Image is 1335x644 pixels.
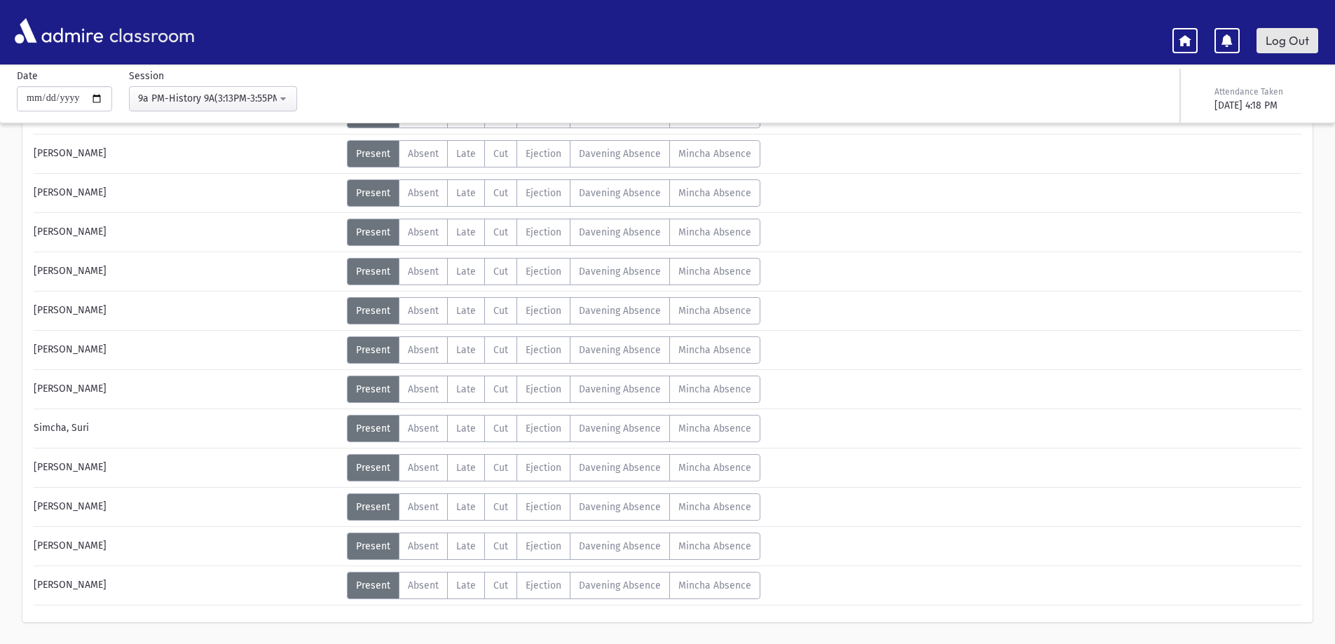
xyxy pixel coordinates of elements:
div: [PERSON_NAME] [27,179,347,207]
span: Absent [408,383,439,395]
span: Present [356,501,390,513]
span: Ejection [526,383,561,395]
span: Late [456,344,476,356]
div: AttTypes [347,297,760,324]
span: Absent [408,187,439,199]
span: Present [356,187,390,199]
span: Davening Absence [579,501,661,513]
div: [PERSON_NAME] [27,376,347,403]
span: Davening Absence [579,344,661,356]
span: Absent [408,580,439,591]
span: Cut [493,540,508,552]
span: Cut [493,148,508,160]
span: Present [356,423,390,434]
span: Cut [493,266,508,278]
span: Davening Absence [579,580,661,591]
button: 9a PM-History 9A(3:13PM-3:55PM) [129,86,297,111]
span: Mincha Absence [678,462,751,474]
span: Ejection [526,226,561,238]
span: Absent [408,462,439,474]
span: Ejection [526,187,561,199]
span: Ejection [526,305,561,317]
div: [PERSON_NAME] [27,219,347,246]
div: AttTypes [347,179,760,207]
div: [PERSON_NAME] [27,572,347,599]
label: Date [17,69,38,83]
span: Ejection [526,148,561,160]
span: Cut [493,344,508,356]
span: Present [356,344,390,356]
span: Present [356,580,390,591]
span: Ejection [526,423,561,434]
label: Session [129,69,164,83]
span: classroom [107,13,195,50]
span: Mincha Absence [678,501,751,513]
span: Late [456,305,476,317]
span: Absent [408,266,439,278]
div: [PERSON_NAME] [27,336,347,364]
span: Ejection [526,344,561,356]
span: Davening Absence [579,226,661,238]
span: Davening Absence [579,266,661,278]
span: Cut [493,580,508,591]
span: Absent [408,540,439,552]
div: Simcha, Suri [27,415,347,442]
span: Cut [493,226,508,238]
span: Davening Absence [579,540,661,552]
span: Davening Absence [579,148,661,160]
span: Late [456,383,476,395]
span: Late [456,148,476,160]
span: Absent [408,226,439,238]
div: AttTypes [347,376,760,403]
span: Late [456,580,476,591]
span: Late [456,187,476,199]
div: AttTypes [347,336,760,364]
span: Cut [493,501,508,513]
span: Cut [493,462,508,474]
span: Present [356,383,390,395]
span: Absent [408,501,439,513]
span: Mincha Absence [678,266,751,278]
span: Mincha Absence [678,187,751,199]
div: [DATE] 4:18 PM [1214,98,1315,113]
span: Ejection [526,266,561,278]
span: Late [456,423,476,434]
span: Absent [408,148,439,160]
span: Late [456,540,476,552]
span: Late [456,226,476,238]
div: [PERSON_NAME] [27,493,347,521]
span: Mincha Absence [678,148,751,160]
span: Davening Absence [579,305,661,317]
span: Mincha Absence [678,383,751,395]
div: AttTypes [347,454,760,481]
div: 9a PM-History 9A(3:13PM-3:55PM) [138,91,277,106]
div: [PERSON_NAME] [27,140,347,167]
div: [PERSON_NAME] [27,454,347,481]
span: Davening Absence [579,423,661,434]
span: Present [356,540,390,552]
span: Ejection [526,540,561,552]
div: AttTypes [347,533,760,560]
span: Present [356,462,390,474]
span: Davening Absence [579,462,661,474]
div: AttTypes [347,572,760,599]
span: Present [356,305,390,317]
span: Present [356,226,390,238]
span: Present [356,266,390,278]
div: [PERSON_NAME] [27,533,347,560]
div: [PERSON_NAME] [27,258,347,285]
span: Cut [493,305,508,317]
div: AttTypes [347,415,760,442]
div: AttTypes [347,219,760,246]
span: Mincha Absence [678,540,751,552]
span: Mincha Absence [678,580,751,591]
span: Mincha Absence [678,305,751,317]
span: Late [456,266,476,278]
span: Cut [493,187,508,199]
span: Cut [493,423,508,434]
span: Ejection [526,501,561,513]
span: Absent [408,344,439,356]
div: AttTypes [347,258,760,285]
span: Present [356,148,390,160]
div: AttTypes [347,493,760,521]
